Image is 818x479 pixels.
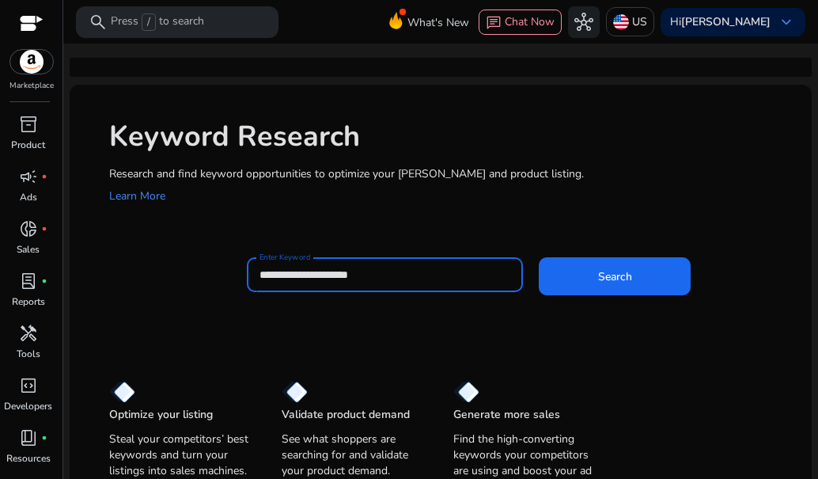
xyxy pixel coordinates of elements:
h1: Keyword Research [109,120,796,154]
a: Learn More [109,188,165,203]
p: Tools [17,347,40,361]
p: Developers [4,399,52,413]
button: chatChat Now [479,10,562,35]
p: Validate product demand [282,407,410,423]
span: Search [598,268,632,285]
span: fiber_manual_record [41,226,47,232]
b: [PERSON_NAME] [681,14,771,29]
p: Reports [12,295,45,309]
p: Steal your competitors’ best keywords and turn your listings into sales machines. [109,431,250,479]
span: lab_profile [19,272,38,291]
span: donut_small [19,219,38,238]
p: Sales [17,242,40,257]
span: inventory_2 [19,115,38,134]
img: diamond.svg [109,381,135,403]
button: Search [539,257,691,295]
span: Chat Now [505,14,555,29]
p: Product [11,138,45,152]
span: book_4 [19,428,38,447]
p: Ads [20,190,37,204]
p: Resources [6,451,51,466]
p: See what shoppers are searching for and validate your product demand. [282,431,422,479]
p: Research and find keyword opportunities to optimize your [PERSON_NAME] and product listing. [109,165,796,182]
img: amazon.svg [10,50,53,74]
span: keyboard_arrow_down [777,13,796,32]
span: fiber_manual_record [41,173,47,180]
p: US [632,8,647,36]
p: Hi [670,17,771,28]
span: chat [486,15,502,31]
p: Press to search [111,13,204,31]
span: / [142,13,156,31]
span: handyman [19,324,38,343]
span: campaign [19,167,38,186]
span: hub [574,13,593,32]
span: search [89,13,108,32]
mat-label: Enter Keyword [259,252,310,263]
span: What's New [407,9,469,36]
span: fiber_manual_record [41,278,47,284]
img: diamond.svg [282,381,308,403]
span: fiber_manual_record [41,435,47,441]
p: Generate more sales [453,407,560,423]
img: us.svg [613,14,629,30]
p: Optimize your listing [109,407,213,423]
button: hub [568,6,600,38]
span: code_blocks [19,376,38,395]
img: diamond.svg [453,381,479,403]
p: Marketplace [9,80,54,92]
